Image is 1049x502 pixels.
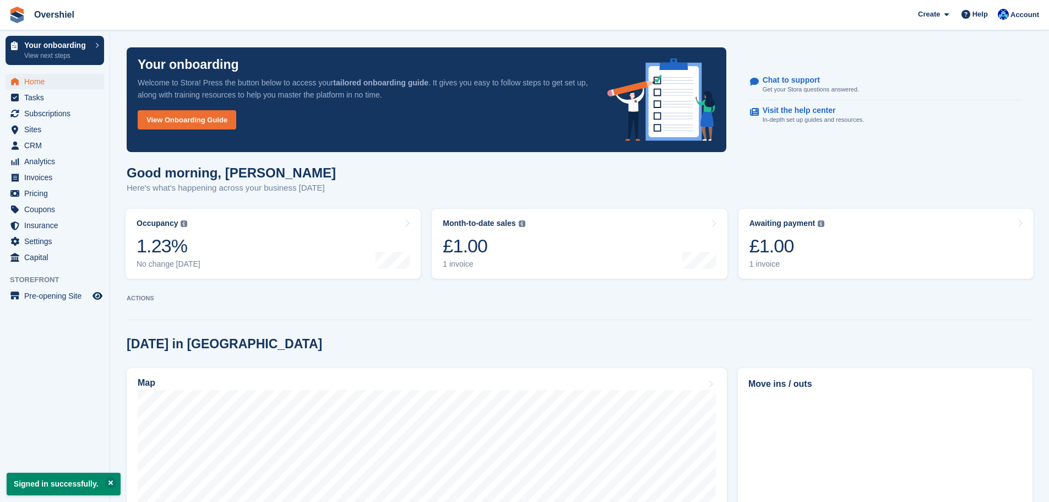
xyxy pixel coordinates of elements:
[138,77,590,101] p: Welcome to Stora! Press the button below to access your . It gives you easy to follow steps to ge...
[24,170,90,185] span: Invoices
[138,58,239,71] p: Your onboarding
[127,165,336,180] h1: Good morning, [PERSON_NAME]
[6,170,104,185] a: menu
[6,186,104,201] a: menu
[24,154,90,169] span: Analytics
[6,202,104,217] a: menu
[333,78,428,87] strong: tailored onboarding guide
[972,9,988,20] span: Help
[24,90,90,105] span: Tasks
[7,473,121,495] p: Signed in successfully.
[749,219,816,228] div: Awaiting payment
[6,36,104,65] a: Your onboarding View next steps
[6,288,104,304] a: menu
[6,218,104,233] a: menu
[10,274,110,285] span: Storefront
[127,182,336,195] p: Here's what's happening across your business [DATE]
[24,122,90,137] span: Sites
[998,9,1009,20] img: Michael Dick
[24,218,90,233] span: Insurance
[24,250,90,265] span: Capital
[137,260,200,269] div: No change [DATE]
[9,7,25,23] img: stora-icon-8386f47178a22dfd0bd8f6a31ec36ba5ce8667c1dd55bd0f319d3a0aa187defe.svg
[918,9,940,20] span: Create
[137,219,178,228] div: Occupancy
[763,75,850,85] p: Chat to support
[24,234,90,249] span: Settings
[443,235,525,257] div: £1.00
[6,106,104,121] a: menu
[30,6,79,24] a: Overshiel
[24,138,90,153] span: CRM
[749,260,825,269] div: 1 invoice
[6,154,104,169] a: menu
[6,250,104,265] a: menu
[91,289,104,303] a: Preview store
[138,378,155,388] h2: Map
[24,74,90,89] span: Home
[443,219,515,228] div: Month-to-date sales
[519,220,525,227] img: icon-info-grey-7440780725fd019a000dd9b08b2336e03edf1995a4989e88bcd33f0948082b44.svg
[24,41,90,49] p: Your onboarding
[763,115,865,125] p: In-depth set up guides and resources.
[432,209,727,279] a: Month-to-date sales £1.00 1 invoice
[748,377,1022,391] h2: Move ins / outs
[127,337,322,352] h2: [DATE] in [GEOGRAPHIC_DATA]
[24,288,90,304] span: Pre-opening Site
[181,220,187,227] img: icon-info-grey-7440780725fd019a000dd9b08b2336e03edf1995a4989e88bcd33f0948082b44.svg
[763,106,856,115] p: Visit the help center
[6,234,104,249] a: menu
[127,295,1032,302] p: ACTIONS
[138,110,236,129] a: View Onboarding Guide
[750,100,1022,130] a: Visit the help center In-depth set up guides and resources.
[6,138,104,153] a: menu
[24,202,90,217] span: Coupons
[24,106,90,121] span: Subscriptions
[443,260,525,269] div: 1 invoice
[6,122,104,137] a: menu
[750,70,1022,100] a: Chat to support Get your Stora questions answered.
[126,209,421,279] a: Occupancy 1.23% No change [DATE]
[763,85,859,94] p: Get your Stora questions answered.
[137,235,200,257] div: 1.23%
[749,235,825,257] div: £1.00
[818,220,824,227] img: icon-info-grey-7440780725fd019a000dd9b08b2336e03edf1995a4989e88bcd33f0948082b44.svg
[607,58,715,141] img: onboarding-info-6c161a55d2c0e0a8cae90662b2fe09162a5109e8cc188191df67fb4f79e88e88.svg
[1010,9,1039,20] span: Account
[24,186,90,201] span: Pricing
[738,209,1034,279] a: Awaiting payment £1.00 1 invoice
[6,90,104,105] a: menu
[24,51,90,61] p: View next steps
[6,74,104,89] a: menu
